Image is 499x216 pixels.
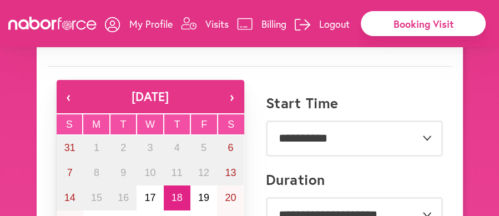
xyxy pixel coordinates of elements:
abbr: September 8, 2025 [94,167,99,178]
abbr: September 13, 2025 [225,167,236,178]
button: September 20, 2025 [217,185,244,210]
button: September 6, 2025 [217,135,244,160]
h1: About this visit... [48,25,204,49]
button: › [220,80,244,113]
abbr: September 17, 2025 [144,192,155,203]
button: September 11, 2025 [164,160,190,185]
button: September 12, 2025 [190,160,217,185]
abbr: September 5, 2025 [201,142,206,153]
abbr: Monday [92,119,100,130]
abbr: Tuesday [120,119,126,130]
button: September 1, 2025 [83,135,110,160]
button: September 4, 2025 [164,135,190,160]
label: Start Time [266,94,339,112]
p: Visits [205,17,229,31]
abbr: September 14, 2025 [64,192,75,203]
button: September 13, 2025 [217,160,244,185]
button: September 15, 2025 [83,185,110,210]
abbr: September 2, 2025 [120,142,126,153]
abbr: September 16, 2025 [118,192,129,203]
abbr: September 1, 2025 [94,142,99,153]
button: September 5, 2025 [190,135,217,160]
abbr: September 3, 2025 [147,142,153,153]
button: September 16, 2025 [110,185,137,210]
p: Billing [261,17,286,31]
abbr: September 4, 2025 [174,142,180,153]
abbr: September 19, 2025 [198,192,209,203]
abbr: September 20, 2025 [225,192,236,203]
div: Booking Visit [361,11,486,36]
abbr: September 7, 2025 [67,167,73,178]
abbr: September 18, 2025 [172,192,183,203]
label: Duration [266,171,325,188]
abbr: September 9, 2025 [120,167,126,178]
abbr: September 6, 2025 [228,142,233,153]
abbr: September 10, 2025 [144,167,155,178]
button: September 10, 2025 [137,160,163,185]
a: Billing [237,7,286,41]
button: September 19, 2025 [190,185,217,210]
abbr: Thursday [174,119,180,130]
a: Visits [181,7,229,41]
button: September 18, 2025 [164,185,190,210]
abbr: September 12, 2025 [198,167,209,178]
abbr: August 31, 2025 [64,142,75,153]
button: ‹ [57,80,81,113]
button: September 8, 2025 [83,160,110,185]
abbr: Friday [201,119,207,130]
button: [DATE] [81,80,220,113]
abbr: Sunday [66,119,73,130]
button: September 7, 2025 [57,160,83,185]
button: September 3, 2025 [137,135,163,160]
a: Logout [295,7,350,41]
p: Logout [319,17,350,31]
a: My Profile [105,7,173,41]
p: My Profile [129,17,173,31]
button: September 9, 2025 [110,160,137,185]
button: August 31, 2025 [57,135,83,160]
button: September 14, 2025 [57,185,83,210]
button: September 17, 2025 [137,185,163,210]
abbr: September 11, 2025 [172,167,183,178]
button: September 2, 2025 [110,135,137,160]
abbr: September 15, 2025 [91,192,102,203]
abbr: Saturday [228,119,234,130]
abbr: Wednesday [145,119,155,130]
